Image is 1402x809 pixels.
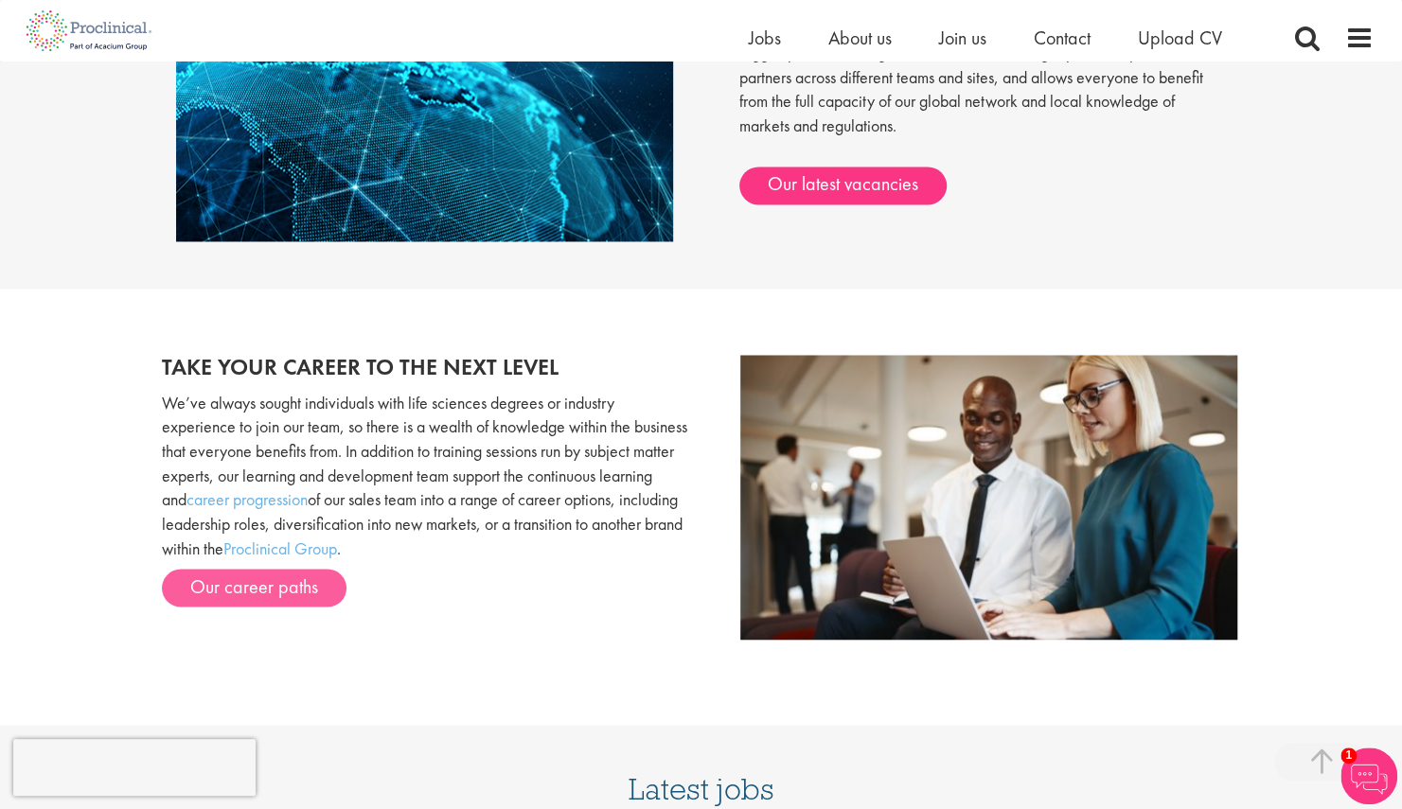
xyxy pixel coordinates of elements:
[186,487,308,509] a: career progression
[749,26,781,50] a: Jobs
[1340,747,1357,764] span: 1
[1138,26,1222,50] a: Upload CV
[939,26,986,50] a: Join us
[1340,747,1397,804] img: Chatbot
[162,355,687,379] h2: Take your career to the next level
[223,536,337,558] a: Proclinical Group
[162,390,687,560] p: We’ve always sought individuals with life sciences degrees or industry experience to join our tea...
[1034,26,1091,50] a: Contact
[162,569,346,607] a: Our career paths
[739,167,947,204] a: Our latest vacancies
[828,26,892,50] a: About us
[13,739,256,796] iframe: reCAPTCHA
